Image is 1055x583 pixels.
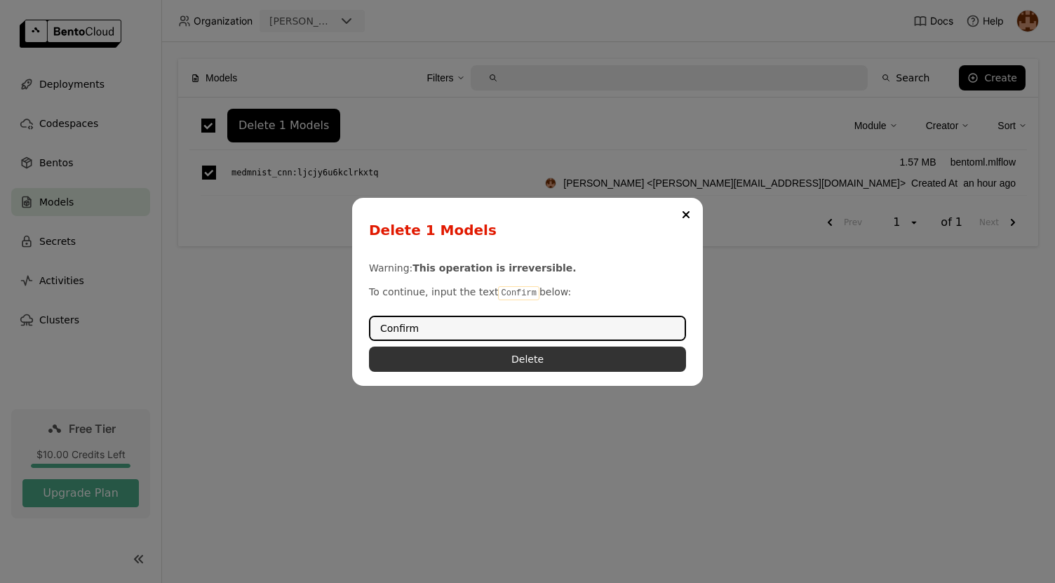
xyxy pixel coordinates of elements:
span: below: [539,286,571,297]
span: To continue, input the text [369,286,498,297]
button: Close [678,206,694,223]
b: This operation is irreversible. [412,262,576,274]
code: Confirm [498,286,539,300]
span: Warning: [369,262,412,274]
button: Delete [369,347,686,372]
div: Delete 1 Models [369,220,680,240]
div: dialog [352,198,703,386]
